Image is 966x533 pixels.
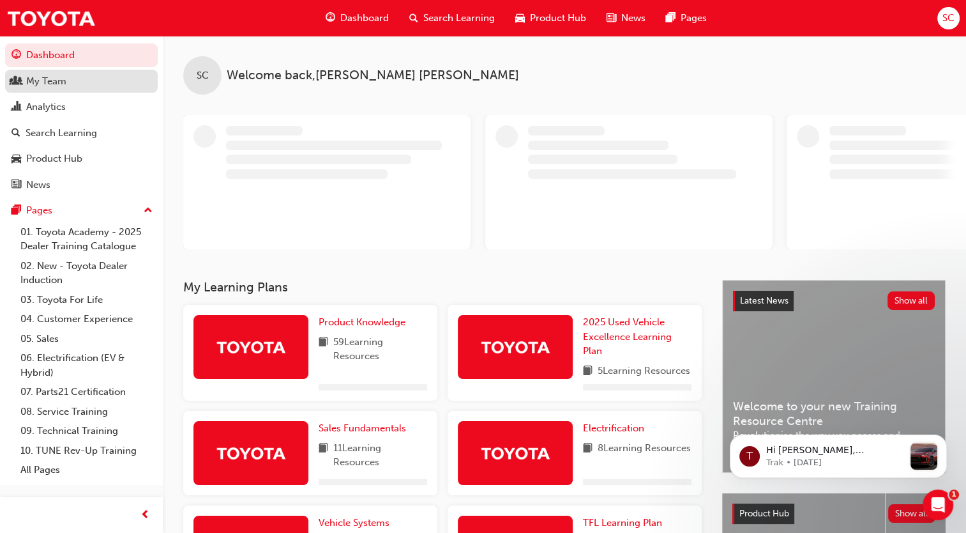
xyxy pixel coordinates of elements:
img: Trak [216,336,286,358]
span: Vehicle Systems [319,517,389,529]
span: Search Learning [423,11,495,26]
span: Pages [681,11,707,26]
h3: My Learning Plans [183,280,702,295]
span: Dashboard [340,11,389,26]
div: Product Hub [26,151,82,166]
span: book-icon [583,364,592,380]
span: search-icon [11,128,20,139]
a: 05. Sales [15,329,158,349]
div: News [26,178,50,192]
img: Trak [6,4,96,33]
a: Product Knowledge [319,315,411,330]
button: Pages [5,199,158,222]
span: Electrification [583,422,644,434]
span: Welcome to your new Training Resource Centre [733,399,935,428]
span: 11 Learning Resources [333,441,427,470]
div: Pages [26,203,52,218]
a: Sales Fundamentals [319,421,411,436]
span: 5 Learning Resources [598,364,690,380]
a: 07. Parts21 Certification [15,382,158,402]
a: Search Learning [5,121,158,145]
button: Show all [888,504,936,523]
a: Product HubShow all [732,504,935,524]
a: Product Hub [5,147,158,171]
a: search-iconSearch Learning [399,5,505,31]
a: TFL Learning Plan [583,516,667,530]
div: Analytics [26,100,66,114]
span: prev-icon [140,507,150,523]
span: News [621,11,645,26]
img: Trak [480,442,550,464]
span: book-icon [319,441,328,470]
span: pages-icon [11,205,21,217]
a: 2025 Used Vehicle Excellence Learning Plan [583,315,691,359]
a: Latest NewsShow all [733,291,935,311]
a: 04. Customer Experience [15,309,158,329]
span: 8 Learning Resources [598,441,691,457]
span: guage-icon [11,50,21,61]
button: SC [937,7,960,29]
iframe: Intercom live chat [923,490,953,520]
a: car-iconProduct Hub [505,5,596,31]
span: SC [942,11,955,26]
iframe: Intercom notifications message [711,409,966,498]
span: 1 [949,490,959,500]
span: people-icon [11,76,21,88]
a: 08. Service Training [15,402,158,422]
a: All Pages [15,460,158,480]
span: book-icon [583,441,592,457]
button: DashboardMy TeamAnalyticsSearch LearningProduct HubNews [5,41,158,199]
span: news-icon [11,180,21,191]
a: news-iconNews [596,5,656,31]
a: Latest NewsShow allWelcome to your new Training Resource CentreRevolutionise the way you access a... [722,280,946,473]
span: SC [197,68,209,83]
a: 02. New - Toyota Dealer Induction [15,256,158,290]
a: Analytics [5,95,158,119]
a: Electrification [583,421,649,436]
span: Product Knowledge [319,316,405,328]
a: 03. Toyota For Life [15,290,158,310]
span: Sales Fundamentals [319,422,406,434]
span: book-icon [319,335,328,364]
span: 59 Learning Resources [333,335,427,364]
span: pages-icon [666,10,675,26]
span: car-icon [515,10,525,26]
button: Show all [887,291,935,310]
a: 06. Electrification (EV & Hybrid) [15,348,158,382]
span: news-icon [607,10,616,26]
span: Product Hub [530,11,586,26]
a: pages-iconPages [656,5,717,31]
div: Search Learning [26,126,97,141]
a: 01. Toyota Academy - 2025 Dealer Training Catalogue [15,222,158,256]
span: Welcome back , [PERSON_NAME] [PERSON_NAME] [227,68,519,83]
span: TFL Learning Plan [583,517,662,529]
a: 10. TUNE Rev-Up Training [15,441,158,461]
div: My Team [26,74,66,89]
span: car-icon [11,153,21,165]
a: Dashboard [5,43,158,67]
a: News [5,173,158,197]
span: chart-icon [11,102,21,113]
a: My Team [5,70,158,93]
img: Trak [480,336,550,358]
a: guage-iconDashboard [315,5,399,31]
span: up-icon [144,203,153,219]
img: Trak [216,442,286,464]
a: 09. Technical Training [15,421,158,441]
span: Product Hub [739,508,789,519]
span: 2025 Used Vehicle Excellence Learning Plan [583,316,672,357]
span: search-icon [409,10,418,26]
a: Vehicle Systems [319,516,395,530]
span: guage-icon [326,10,335,26]
span: Latest News [740,295,789,306]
